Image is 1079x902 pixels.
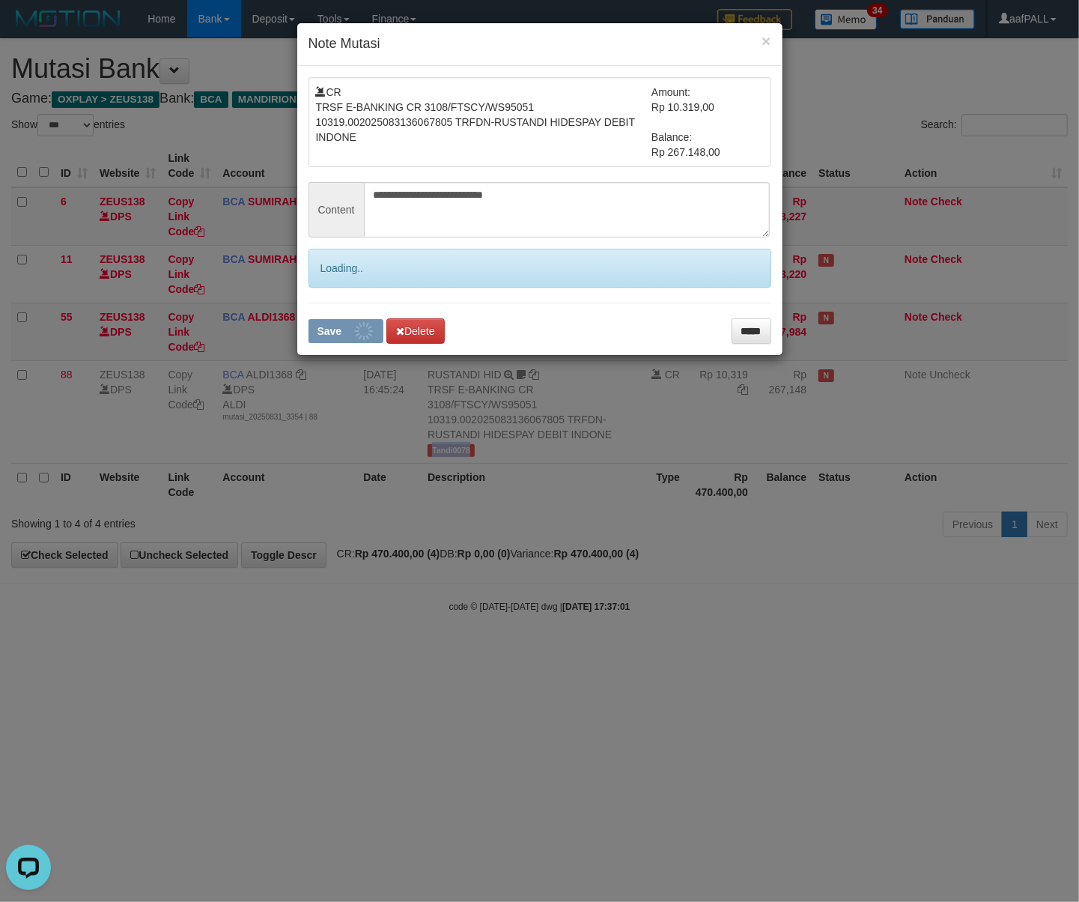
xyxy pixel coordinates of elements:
button: Open LiveChat chat widget [6,6,51,51]
span: Delete [396,325,434,337]
td: CR TRSF E-BANKING CR 3108/FTSCY/WS95051 10319.002025083136067805 TRFDN-RUSTANDI HIDESPAY DEBIT IN... [316,85,652,160]
div: Loading.. [308,249,771,288]
button: Save [308,319,384,343]
h4: Note Mutasi [308,34,771,54]
button: × [762,33,771,49]
td: Amount: Rp 10.319,00 Balance: Rp 267.148,00 [651,85,764,160]
button: Delete [386,318,444,344]
span: Save [317,325,342,337]
span: Content [308,182,364,238]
